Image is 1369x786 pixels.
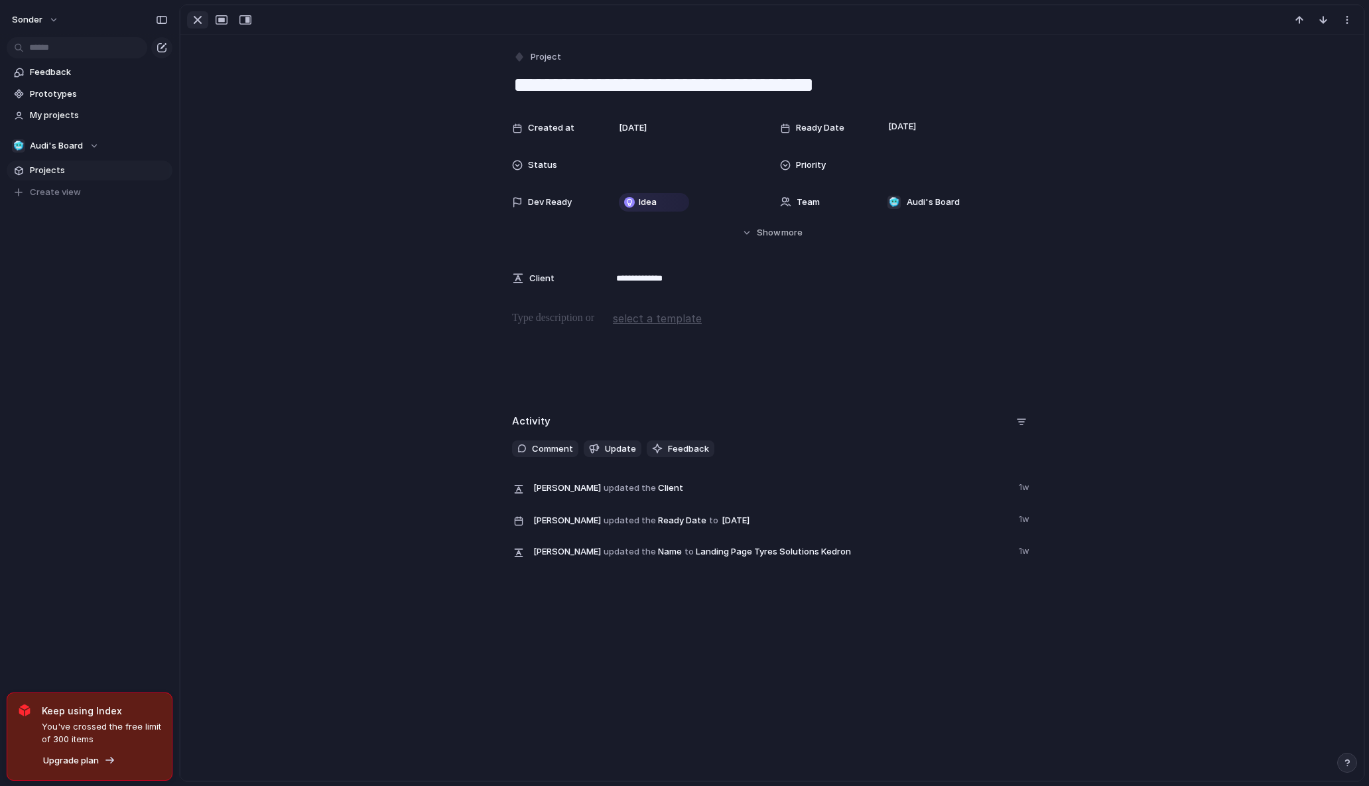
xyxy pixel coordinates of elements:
[781,226,803,239] span: more
[7,136,172,156] button: 🥶Audi's Board
[30,186,81,199] span: Create view
[533,514,601,527] span: [PERSON_NAME]
[30,139,83,153] span: Audi's Board
[684,545,694,558] span: to
[907,196,960,209] span: Audi's Board
[7,105,172,125] a: My projects
[531,50,561,64] span: Project
[512,414,551,429] h2: Activity
[619,121,647,135] span: [DATE]
[7,182,172,202] button: Create view
[885,119,920,135] span: [DATE]
[887,196,901,209] div: 🥶
[604,545,656,558] span: updated the
[533,478,1011,497] span: Client
[797,196,820,209] span: Team
[533,482,601,495] span: [PERSON_NAME]
[30,88,168,101] span: Prototypes
[533,542,1011,560] span: Name Landing Page Tyres Solutions Kedron
[718,513,753,529] span: [DATE]
[12,13,42,27] span: sonder
[30,109,168,122] span: My projects
[532,442,573,456] span: Comment
[12,139,25,153] div: 🥶
[7,84,172,104] a: Prototypes
[42,720,161,746] span: You've crossed the free limit of 300 items
[30,164,168,177] span: Projects
[604,482,656,495] span: updated the
[511,48,565,67] button: Project
[605,442,636,456] span: Update
[533,545,601,558] span: [PERSON_NAME]
[1019,542,1032,558] span: 1w
[30,66,168,79] span: Feedback
[796,121,844,135] span: Ready Date
[512,440,578,458] button: Comment
[1019,478,1032,494] span: 1w
[611,308,704,328] button: select a template
[613,310,702,326] span: select a template
[528,121,574,135] span: Created at
[584,440,641,458] button: Update
[796,159,826,172] span: Priority
[528,196,572,209] span: Dev Ready
[39,752,119,770] button: Upgrade plan
[6,9,66,31] button: sonder
[7,62,172,82] a: Feedback
[1019,510,1032,526] span: 1w
[529,272,554,285] span: Client
[668,442,709,456] span: Feedback
[43,754,99,767] span: Upgrade plan
[709,514,718,527] span: to
[533,510,1011,530] span: Ready Date
[512,221,1032,245] button: Showmore
[639,196,657,209] span: Idea
[604,514,656,527] span: updated the
[757,226,781,239] span: Show
[7,161,172,180] a: Projects
[647,440,714,458] button: Feedback
[528,159,557,172] span: Status
[42,704,161,718] span: Keep using Index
